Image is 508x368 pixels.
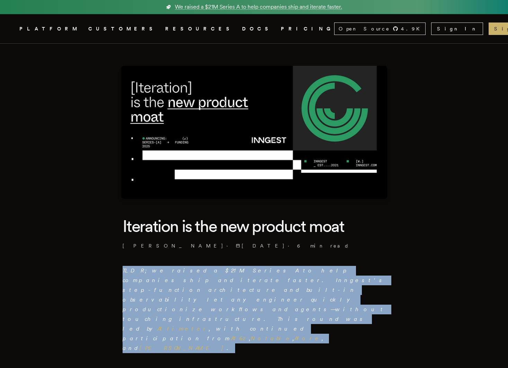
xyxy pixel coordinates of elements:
a: [PERSON_NAME] [140,345,227,351]
button: PLATFORM [19,25,80,33]
img: Featured image for Iteration is the new product moat blog post [121,66,387,199]
span: 4.9 K [401,25,424,32]
a: Afore [294,335,322,342]
em: TLDR; we raised a $21M Series A to help companies ship and iterate faster. Inngest's step-functio... [123,267,386,351]
p: · · [123,242,386,249]
a: Notable [251,335,293,342]
span: We raised a $21M Series A to help companies ship and iterate faster. [175,3,342,11]
button: RESOURCES [165,25,234,33]
a: [PERSON_NAME] [123,242,224,249]
a: A16z [231,335,249,342]
a: DOCS [242,25,273,33]
span: Open Source [339,25,390,32]
span: [DATE] [236,242,285,249]
a: PRICING [281,25,334,33]
a: CUSTOMERS [88,25,157,33]
h1: Iteration is the new product moat [123,215,386,237]
span: 6 min read [297,242,349,249]
a: Sign In [431,23,483,35]
a: Altimeter [158,325,209,332]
